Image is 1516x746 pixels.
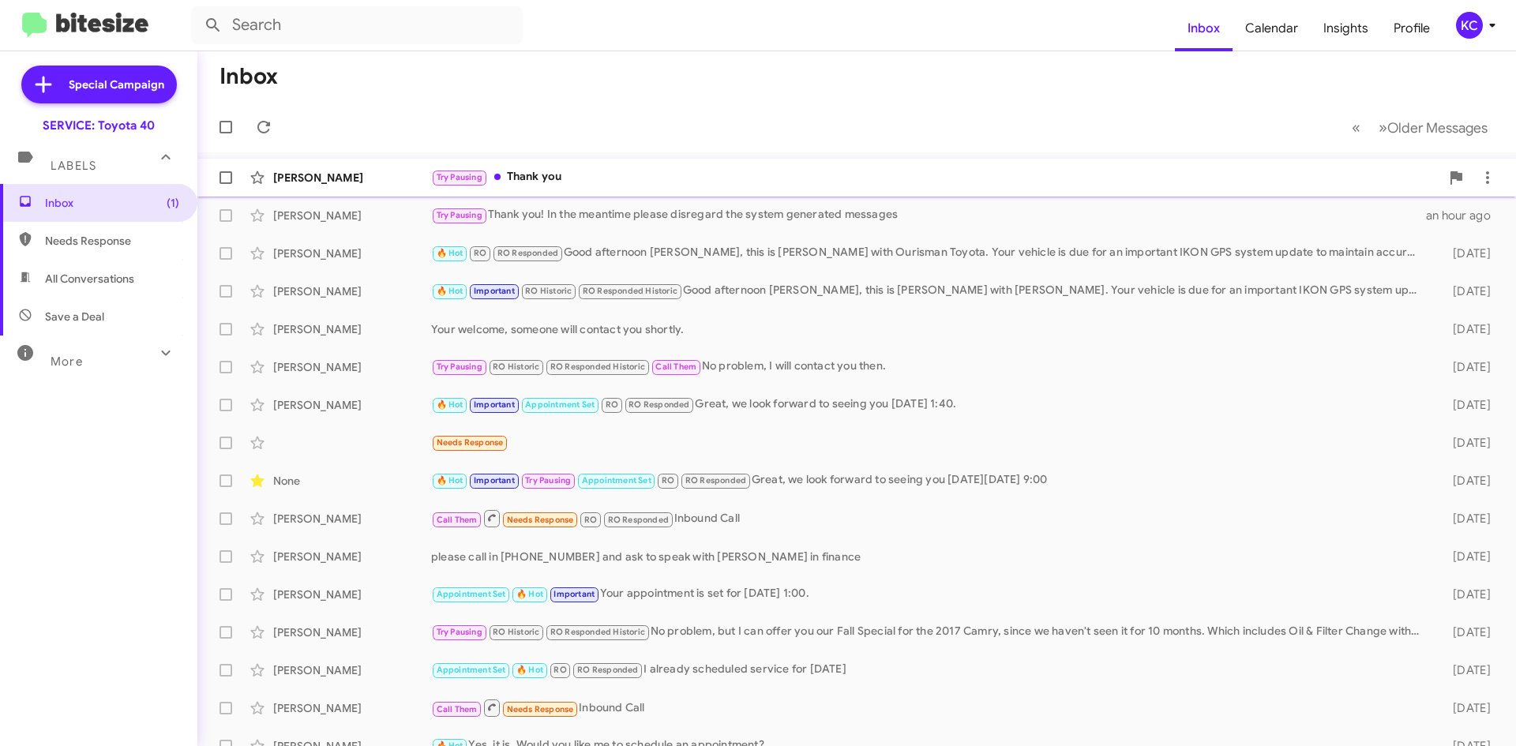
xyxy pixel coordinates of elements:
[474,399,515,410] span: Important
[51,354,83,369] span: More
[1428,549,1503,564] div: [DATE]
[431,549,1428,564] div: please call in [PHONE_NUMBER] and ask to speak with [PERSON_NAME] in finance
[45,233,179,249] span: Needs Response
[437,515,478,525] span: Call Them
[273,662,431,678] div: [PERSON_NAME]
[437,286,463,296] span: 🔥 Hot
[431,471,1428,489] div: Great, we look forward to seeing you [DATE][DATE] 9:00
[431,508,1428,528] div: Inbound Call
[1456,12,1483,39] div: KC
[1428,246,1503,261] div: [DATE]
[685,475,746,485] span: RO Responded
[273,283,431,299] div: [PERSON_NAME]
[1428,359,1503,375] div: [DATE]
[273,208,431,223] div: [PERSON_NAME]
[431,358,1428,376] div: No problem, I will contact you then.
[525,399,595,410] span: Appointment Set
[493,627,539,637] span: RO Historic
[220,64,278,89] h1: Inbox
[21,66,177,103] a: Special Campaign
[1343,111,1497,144] nav: Page navigation example
[431,206,1426,224] div: Thank you! In the meantime please disregard the system generated messages
[1369,111,1497,144] button: Next
[516,589,543,599] span: 🔥 Hot
[507,515,574,525] span: Needs Response
[1428,435,1503,451] div: [DATE]
[474,475,515,485] span: Important
[584,515,597,525] span: RO
[583,286,677,296] span: RO Responded Historic
[437,665,506,675] span: Appointment Set
[437,248,463,258] span: 🔥 Hot
[1428,321,1503,337] div: [DATE]
[1311,6,1381,51] a: Insights
[662,475,674,485] span: RO
[273,321,431,337] div: [PERSON_NAME]
[273,359,431,375] div: [PERSON_NAME]
[608,515,669,525] span: RO Responded
[167,195,179,211] span: (1)
[1233,6,1311,51] a: Calendar
[273,511,431,527] div: [PERSON_NAME]
[45,271,134,287] span: All Conversations
[1428,473,1503,489] div: [DATE]
[431,698,1428,718] div: Inbound Call
[437,475,463,485] span: 🔥 Hot
[273,587,431,602] div: [PERSON_NAME]
[1352,118,1360,137] span: «
[1428,587,1503,602] div: [DATE]
[273,246,431,261] div: [PERSON_NAME]
[1428,283,1503,299] div: [DATE]
[474,286,515,296] span: Important
[629,399,689,410] span: RO Responded
[1428,662,1503,678] div: [DATE]
[437,210,482,220] span: Try Pausing
[1379,118,1387,137] span: »
[1175,6,1233,51] a: Inbox
[51,159,96,173] span: Labels
[1428,624,1503,640] div: [DATE]
[437,627,482,637] span: Try Pausing
[273,624,431,640] div: [PERSON_NAME]
[550,627,645,637] span: RO Responded Historic
[474,248,486,258] span: RO
[273,170,431,186] div: [PERSON_NAME]
[553,665,566,675] span: RO
[1428,511,1503,527] div: [DATE]
[1443,12,1499,39] button: KC
[606,399,618,410] span: RO
[1342,111,1370,144] button: Previous
[525,475,571,485] span: Try Pausing
[437,437,504,448] span: Needs Response
[431,395,1428,414] div: Great, we look forward to seeing you [DATE] 1:40.
[45,309,104,324] span: Save a Deal
[1428,700,1503,716] div: [DATE]
[507,704,574,714] span: Needs Response
[431,661,1428,679] div: I already scheduled service for [DATE]
[273,397,431,413] div: [PERSON_NAME]
[1381,6,1443,51] a: Profile
[431,321,1428,337] div: Your welcome, someone will contact you shortly.
[273,549,431,564] div: [PERSON_NAME]
[525,286,572,296] span: RO Historic
[43,118,155,133] div: SERVICE: Toyota 40
[437,362,482,372] span: Try Pausing
[437,399,463,410] span: 🔥 Hot
[45,195,179,211] span: Inbox
[493,362,539,372] span: RO Historic
[431,168,1440,186] div: Thank you
[273,700,431,716] div: [PERSON_NAME]
[431,623,1428,641] div: No problem, but I can offer you our Fall Special for the 2017 Camry, since we haven't seen it for...
[1428,397,1503,413] div: [DATE]
[655,362,696,372] span: Call Them
[69,77,164,92] span: Special Campaign
[437,172,482,182] span: Try Pausing
[431,244,1428,262] div: Good afternoon [PERSON_NAME], this is [PERSON_NAME] with Ourisman Toyota. Your vehicle is due for...
[553,589,595,599] span: Important
[191,6,523,44] input: Search
[437,589,506,599] span: Appointment Set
